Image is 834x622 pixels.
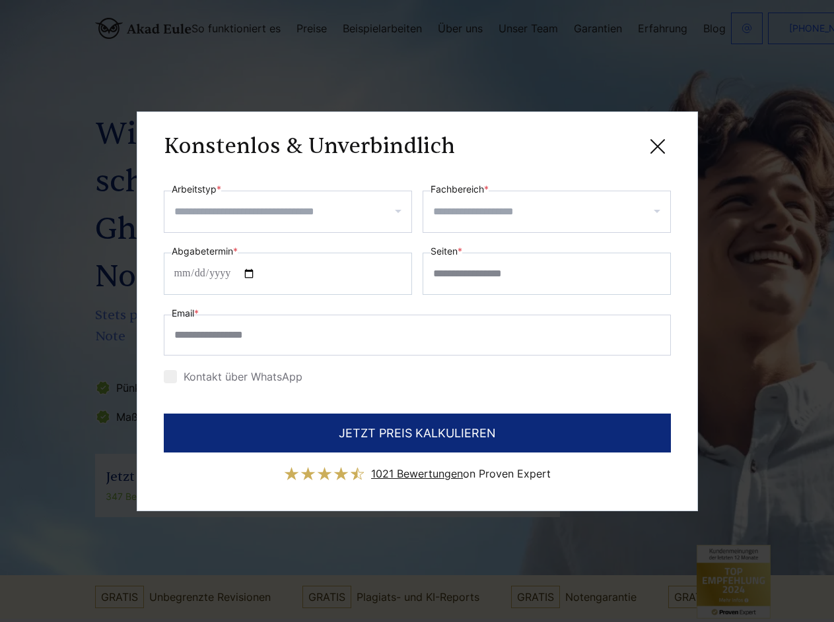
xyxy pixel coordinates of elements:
label: Abgabetermin [172,243,238,259]
div: on Proven Expert [371,463,551,484]
span: 1021 Bewertungen [371,467,463,480]
button: JETZT PREIS KALKULIEREN [164,414,671,452]
label: Seiten [431,243,462,259]
h3: Konstenlos & Unverbindlich [164,133,455,160]
label: Email [172,305,199,321]
label: Arbeitstyp [172,181,221,197]
label: Fachbereich [431,181,489,197]
label: Kontakt über WhatsApp [164,370,302,383]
